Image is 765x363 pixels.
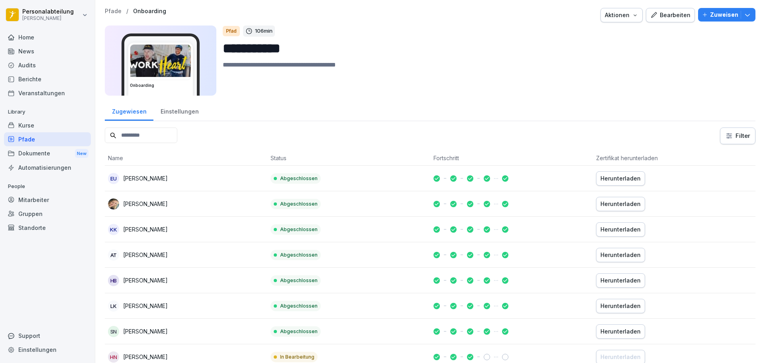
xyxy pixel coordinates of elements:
[4,118,91,132] a: Kurse
[600,251,641,259] div: Herunterladen
[4,44,91,58] a: News
[600,302,641,310] div: Herunterladen
[4,207,91,221] a: Gruppen
[4,221,91,235] a: Standorte
[108,198,119,210] img: btczj08uchphfft00l736ods.png
[123,353,168,361] p: [PERSON_NAME]
[126,8,128,15] p: /
[4,132,91,146] a: Pfade
[430,151,593,166] th: Fortschritt
[4,58,91,72] a: Audits
[4,30,91,44] a: Home
[725,132,750,140] div: Filter
[123,276,168,285] p: [PERSON_NAME]
[123,225,168,233] p: [PERSON_NAME]
[280,226,318,233] p: Abgeschlossen
[600,200,641,208] div: Herunterladen
[123,251,168,259] p: [PERSON_NAME]
[280,251,318,259] p: Abgeschlossen
[596,197,645,211] button: Herunterladen
[123,302,168,310] p: [PERSON_NAME]
[4,180,91,193] p: People
[153,100,206,121] a: Einstellungen
[280,302,318,310] p: Abgeschlossen
[596,222,645,237] button: Herunterladen
[4,72,91,86] a: Berichte
[130,45,191,80] img: xsq6pif1bkyf9agazq77nwco.png
[4,146,91,161] div: Dokumente
[108,173,119,184] div: EU
[4,86,91,100] a: Veranstaltungen
[605,11,638,20] div: Aktionen
[123,200,168,208] p: [PERSON_NAME]
[596,299,645,313] button: Herunterladen
[123,174,168,182] p: [PERSON_NAME]
[255,27,273,35] p: 106 min
[108,249,119,261] div: AT
[280,200,318,208] p: Abgeschlossen
[75,149,88,158] div: New
[720,128,755,144] button: Filter
[108,224,119,235] div: KK
[600,353,641,361] div: Herunterladen
[133,8,166,15] a: Onboarding
[650,11,690,20] div: Bearbeiten
[593,151,755,166] th: Zertifikat herunterladen
[710,10,738,19] p: Zuweisen
[4,146,91,161] a: DokumenteNew
[4,343,91,357] a: Einstellungen
[596,324,645,339] button: Herunterladen
[4,106,91,118] p: Library
[596,171,645,186] button: Herunterladen
[280,353,314,361] p: In Bearbeitung
[280,175,318,182] p: Abgeschlossen
[600,225,641,234] div: Herunterladen
[105,8,122,15] a: Pfade
[4,193,91,207] a: Mitarbeiter
[223,26,240,36] div: Pfad
[4,329,91,343] div: Support
[105,100,153,121] a: Zugewiesen
[646,8,695,22] button: Bearbeiten
[22,8,74,15] p: Personalabteilung
[4,161,91,175] a: Automatisierungen
[108,351,119,363] div: HN
[280,277,318,284] p: Abgeschlossen
[130,82,191,88] h3: Onboarding
[108,275,119,286] div: HB
[600,174,641,183] div: Herunterladen
[105,151,267,166] th: Name
[698,8,755,22] button: Zuweisen
[22,16,74,21] p: [PERSON_NAME]
[267,151,430,166] th: Status
[123,327,168,336] p: [PERSON_NAME]
[600,276,641,285] div: Herunterladen
[108,326,119,337] div: SN
[600,8,643,22] button: Aktionen
[600,327,641,336] div: Herunterladen
[596,248,645,262] button: Herunterladen
[108,300,119,312] div: LK
[596,273,645,288] button: Herunterladen
[280,328,318,335] p: Abgeschlossen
